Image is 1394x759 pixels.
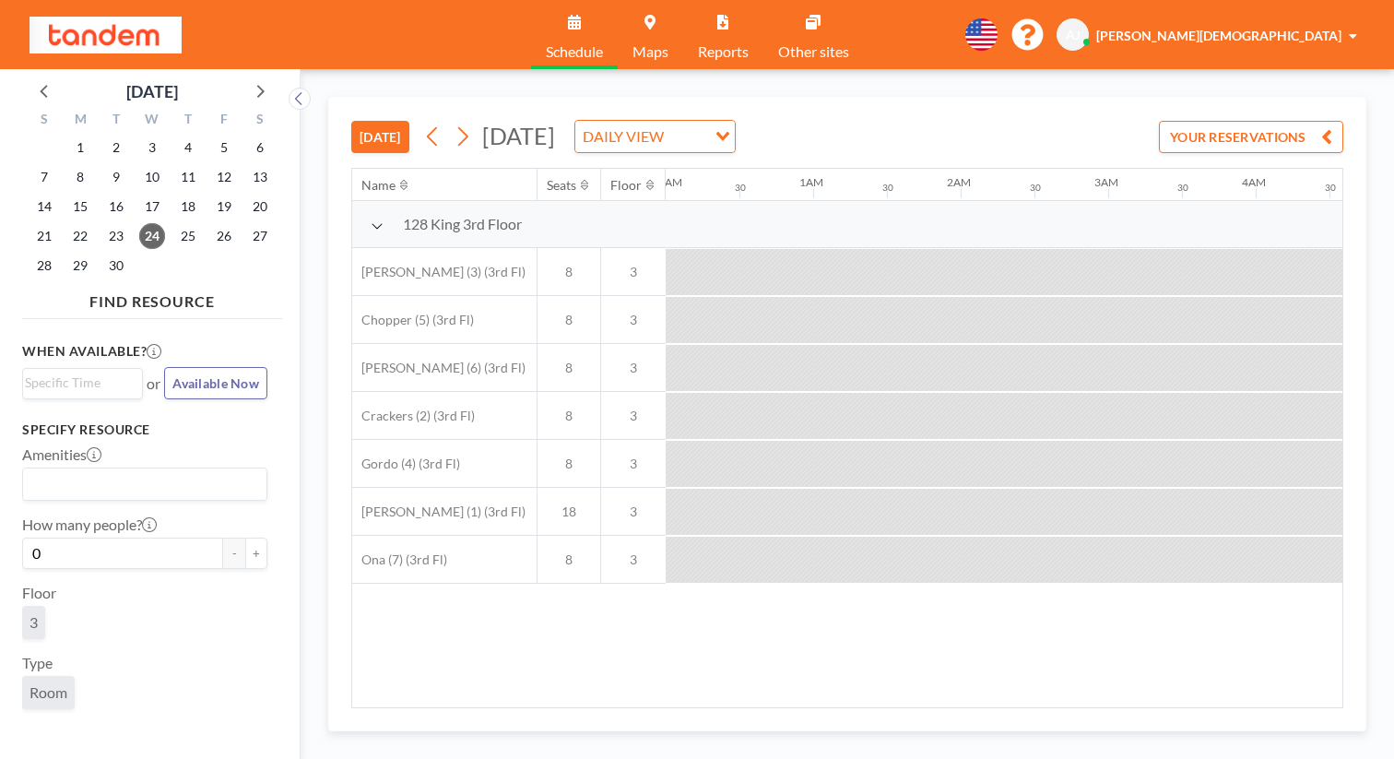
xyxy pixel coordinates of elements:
span: Saturday, September 6, 2025 [247,135,273,160]
div: 30 [1177,182,1188,194]
span: [DATE] [482,122,555,149]
span: Monday, September 29, 2025 [67,253,93,279]
span: Sunday, September 21, 2025 [31,223,57,249]
span: 3 [601,264,666,280]
span: Wednesday, September 24, 2025 [139,223,165,249]
span: Reports [698,44,749,59]
div: S [242,109,278,133]
div: T [99,109,135,133]
label: How many people? [22,516,157,534]
input: Search for option [25,373,132,393]
span: Saturday, September 13, 2025 [247,164,273,190]
span: 3 [30,613,38,632]
span: Room [30,683,67,702]
span: Tuesday, September 16, 2025 [103,194,129,219]
span: Schedule [546,44,603,59]
span: [PERSON_NAME][DEMOGRAPHIC_DATA] [1096,28,1341,43]
span: Tuesday, September 2, 2025 [103,135,129,160]
span: Monday, September 8, 2025 [67,164,93,190]
span: Monday, September 22, 2025 [67,223,93,249]
span: Thursday, September 18, 2025 [175,194,201,219]
div: T [170,109,206,133]
div: 30 [1325,182,1336,194]
button: [DATE] [351,121,409,153]
div: S [27,109,63,133]
span: Thursday, September 4, 2025 [175,135,201,160]
span: 3 [601,360,666,376]
div: Seats [547,177,576,194]
span: Saturday, September 20, 2025 [247,194,273,219]
span: Sunday, September 7, 2025 [31,164,57,190]
label: Amenities [22,445,101,464]
span: Wednesday, September 3, 2025 [139,135,165,160]
span: Sunday, September 14, 2025 [31,194,57,219]
span: Maps [632,44,668,59]
div: 12AM [652,175,682,189]
div: F [206,109,242,133]
span: Friday, September 12, 2025 [211,164,237,190]
div: 30 [1030,182,1041,194]
span: Thursday, September 25, 2025 [175,223,201,249]
span: 8 [538,264,600,280]
div: Search for option [23,369,142,397]
span: 3 [601,456,666,472]
span: AJ [1066,27,1081,43]
h3: Specify resource [22,421,267,438]
span: Chopper (5) (3rd Fl) [352,312,474,328]
span: Tuesday, September 30, 2025 [103,253,129,279]
span: Tuesday, September 9, 2025 [103,164,129,190]
button: - [223,538,245,569]
span: 3 [601,312,666,328]
span: Available Now [172,375,259,391]
div: W [135,109,171,133]
input: Search for option [669,125,704,148]
div: Search for option [575,121,735,152]
span: Sunday, September 28, 2025 [31,253,57,279]
div: Name [361,177,396,194]
span: [PERSON_NAME] (1) (3rd Fl) [352,504,526,520]
span: Friday, September 26, 2025 [211,223,237,249]
label: Floor [22,584,56,602]
span: 8 [538,551,600,568]
span: Friday, September 19, 2025 [211,194,237,219]
span: 18 [538,504,600,520]
button: Available Now [164,367,267,399]
span: Other sites [778,44,849,59]
span: Saturday, September 27, 2025 [247,223,273,249]
div: 1AM [799,175,823,189]
div: 3AM [1094,175,1118,189]
div: Floor [610,177,642,194]
span: Monday, September 15, 2025 [67,194,93,219]
span: 8 [538,408,600,424]
span: Wednesday, September 10, 2025 [139,164,165,190]
span: Thursday, September 11, 2025 [175,164,201,190]
span: or [147,374,160,393]
span: 128 King 3rd Floor [403,215,522,233]
img: organization-logo [30,17,182,53]
span: Wednesday, September 17, 2025 [139,194,165,219]
div: Search for option [23,468,266,500]
span: Tuesday, September 23, 2025 [103,223,129,249]
span: 8 [538,456,600,472]
span: [PERSON_NAME] (3) (3rd Fl) [352,264,526,280]
input: Search for option [25,472,256,496]
span: Ona (7) (3rd Fl) [352,551,447,568]
span: Gordo (4) (3rd Fl) [352,456,460,472]
div: 30 [882,182,893,194]
span: [PERSON_NAME] (6) (3rd Fl) [352,360,526,376]
span: Crackers (2) (3rd Fl) [352,408,475,424]
label: Type [22,654,53,672]
span: 3 [601,504,666,520]
div: M [63,109,99,133]
span: Monday, September 1, 2025 [67,135,93,160]
h4: FIND RESOURCE [22,285,282,311]
button: YOUR RESERVATIONS [1159,121,1343,153]
span: 3 [601,551,666,568]
span: 3 [601,408,666,424]
button: + [245,538,267,569]
span: 8 [538,312,600,328]
div: [DATE] [126,78,178,104]
span: 8 [538,360,600,376]
span: DAILY VIEW [579,125,667,148]
div: 2AM [947,175,971,189]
